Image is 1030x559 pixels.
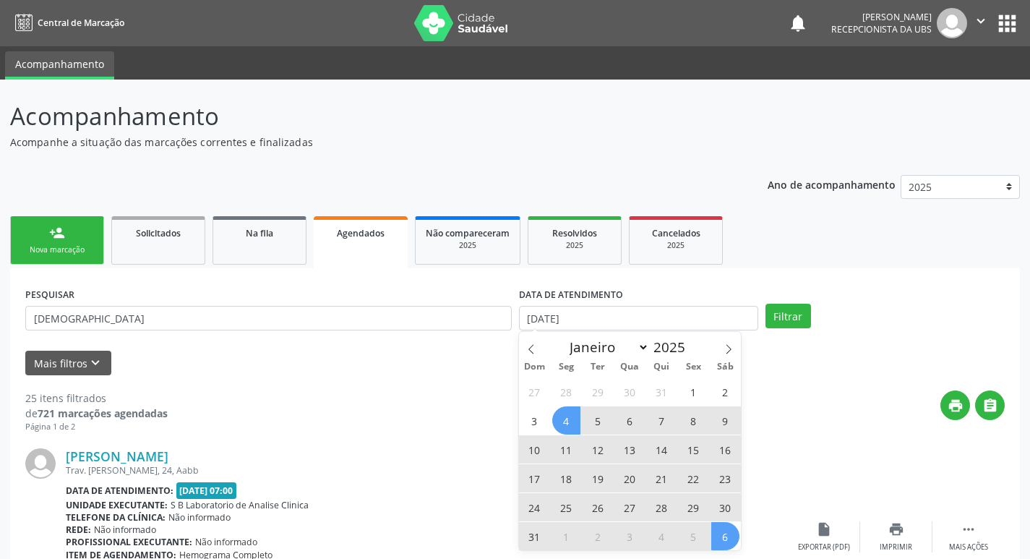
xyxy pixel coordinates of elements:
[652,227,700,239] span: Cancelados
[975,391,1005,420] button: 
[616,377,644,406] span: Julho 30, 2025
[614,362,645,372] span: Qua
[337,227,385,239] span: Agendados
[640,240,712,251] div: 2025
[552,522,580,550] span: Setembro 1, 2025
[94,524,156,536] span: Não informado
[995,11,1020,36] button: apps
[25,448,56,479] img: img
[519,283,623,306] label: DATA DE ATENDIMENTO
[10,135,717,150] p: Acompanhe a situação das marcações correntes e finalizadas
[520,435,549,464] span: Agosto 10, 2025
[798,542,850,552] div: Exportar (PDF)
[677,362,709,372] span: Sex
[648,522,676,550] span: Setembro 4, 2025
[66,499,168,511] b: Unidade executante:
[616,493,644,521] span: Agosto 27, 2025
[679,377,708,406] span: Agosto 1, 2025
[66,524,91,536] b: Rede:
[25,406,168,421] div: de
[38,17,124,29] span: Central de Marcação
[940,391,970,420] button: print
[831,11,932,23] div: [PERSON_NAME]
[584,522,612,550] span: Setembro 2, 2025
[25,351,111,376] button: Mais filtroskeyboard_arrow_down
[765,304,811,328] button: Filtrar
[616,464,644,492] span: Agosto 20, 2025
[552,464,580,492] span: Agosto 18, 2025
[888,521,904,537] i: print
[5,51,114,80] a: Acompanhamento
[679,406,708,435] span: Agosto 8, 2025
[709,362,741,372] span: Sáb
[880,542,912,552] div: Imprimir
[711,464,739,492] span: Agosto 23, 2025
[519,306,758,330] input: Selecione um intervalo
[66,485,173,497] b: Data de atendimento:
[616,435,644,464] span: Agosto 13, 2025
[195,536,257,548] span: Não informado
[648,377,676,406] span: Julho 31, 2025
[136,227,181,239] span: Solicitados
[49,225,65,241] div: person_add
[550,362,582,372] span: Seg
[582,362,614,372] span: Ter
[538,240,611,251] div: 2025
[10,98,717,135] p: Acompanhamento
[21,244,93,255] div: Nova marcação
[973,13,989,29] i: 
[168,511,231,524] span: Não informado
[66,536,192,548] b: Profissional executante:
[645,362,677,372] span: Qui
[648,435,676,464] span: Agosto 14, 2025
[87,355,103,371] i: keyboard_arrow_down
[679,522,708,550] span: Setembro 5, 2025
[584,493,612,521] span: Agosto 26, 2025
[711,435,739,464] span: Agosto 16, 2025
[10,11,124,35] a: Central de Marcação
[679,464,708,492] span: Agosto 22, 2025
[552,377,580,406] span: Julho 28, 2025
[25,283,74,306] label: PESQUISAR
[520,377,549,406] span: Julho 27, 2025
[171,499,309,511] span: S B Laboratorio de Analise Clinica
[768,175,896,193] p: Ano de acompanhamento
[584,464,612,492] span: Agosto 19, 2025
[520,493,549,521] span: Agosto 24, 2025
[426,227,510,239] span: Não compareceram
[25,306,512,330] input: Nome, CNS
[552,493,580,521] span: Agosto 25, 2025
[649,338,697,357] input: Year
[552,435,580,464] span: Agosto 11, 2025
[711,522,739,550] span: Setembro 6, 2025
[967,8,995,38] button: 
[816,521,832,537] i: insert_drive_file
[937,8,967,38] img: img
[563,337,650,357] select: Month
[831,23,932,35] span: Recepcionista da UBS
[584,377,612,406] span: Julho 29, 2025
[948,398,964,414] i: print
[648,493,676,521] span: Agosto 28, 2025
[520,406,549,435] span: Agosto 3, 2025
[982,398,998,414] i: 
[788,13,808,33] button: notifications
[519,362,551,372] span: Dom
[616,522,644,550] span: Setembro 3, 2025
[961,521,977,537] i: 
[679,493,708,521] span: Agosto 29, 2025
[520,522,549,550] span: Agosto 31, 2025
[679,435,708,464] span: Agosto 15, 2025
[66,511,166,524] b: Telefone da clínica:
[520,464,549,492] span: Agosto 17, 2025
[616,406,644,435] span: Agosto 6, 2025
[648,406,676,435] span: Agosto 7, 2025
[711,493,739,521] span: Agosto 30, 2025
[711,406,739,435] span: Agosto 9, 2025
[584,406,612,435] span: Agosto 5, 2025
[66,464,788,477] div: Trav. [PERSON_NAME], 24, Aabb
[552,406,580,435] span: Agosto 4, 2025
[711,377,739,406] span: Agosto 2, 2025
[648,464,676,492] span: Agosto 21, 2025
[949,542,988,552] div: Mais ações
